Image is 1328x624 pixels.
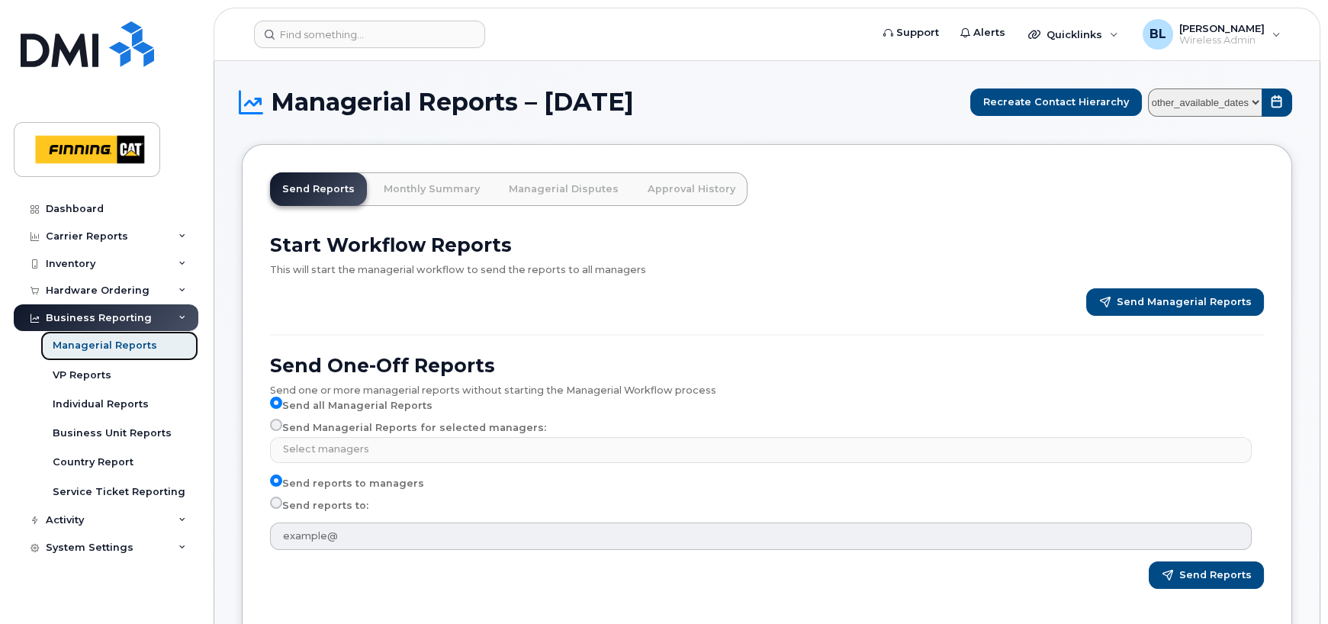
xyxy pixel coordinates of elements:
a: Managerial Disputes [497,172,631,206]
label: Send Managerial Reports for selected managers: [270,419,546,437]
label: Send all Managerial Reports [270,397,432,415]
input: Send reports to managers [270,474,282,487]
a: Send Reports [270,172,367,206]
span: Recreate Contact Hierarchy [983,95,1129,109]
label: Send reports to: [270,497,368,515]
input: Send all Managerial Reports [270,397,282,409]
a: Approval History [635,172,748,206]
input: example@ [270,523,1252,550]
input: Send Managerial Reports for selected managers: [270,419,282,431]
div: Send one or more managerial reports without starting the Managerial Workflow process [270,377,1264,397]
span: Managerial Reports – [DATE] [271,91,634,114]
button: Send Managerial Reports [1086,288,1264,316]
input: Send reports to: [270,497,282,509]
a: Monthly Summary [371,172,492,206]
iframe: Messenger Launcher [1262,558,1317,613]
h2: Start Workflow Reports [270,233,1264,256]
div: This will start the managerial workflow to send the reports to all managers [270,256,1264,276]
button: Send Reports [1149,561,1264,589]
span: Send Reports [1178,568,1251,582]
h2: Send One-Off Reports [270,354,1264,377]
label: Send reports to managers [270,474,424,493]
button: Recreate Contact Hierarchy [970,88,1142,116]
span: Send Managerial Reports [1116,295,1251,309]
